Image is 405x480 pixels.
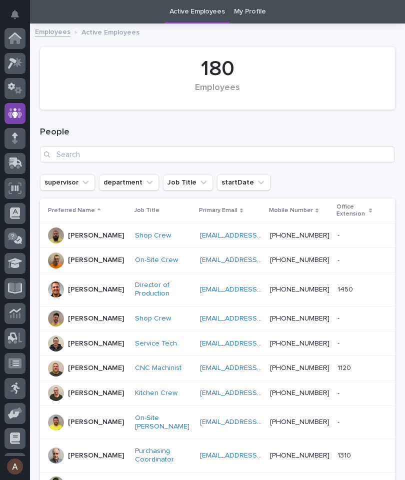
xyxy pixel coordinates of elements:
[135,414,191,431] a: On-Site [PERSON_NAME]
[270,452,329,459] a: [PHONE_NUMBER]
[40,223,395,248] tr: [PERSON_NAME]Shop Crew [EMAIL_ADDRESS][DOMAIN_NAME] [PHONE_NUMBER]--
[337,416,341,426] p: -
[68,451,124,460] p: [PERSON_NAME]
[35,25,70,37] a: Employees
[163,174,213,190] button: Job Title
[135,231,171,240] a: Shop Crew
[337,312,341,323] p: -
[270,256,329,263] a: [PHONE_NUMBER]
[40,306,395,331] tr: [PERSON_NAME]Shop Crew [EMAIL_ADDRESS][DOMAIN_NAME] [PHONE_NUMBER]--
[40,174,95,190] button: supervisor
[200,286,313,293] a: [EMAIL_ADDRESS][DOMAIN_NAME]
[337,283,355,294] p: 1450
[68,389,124,397] p: [PERSON_NAME]
[135,447,191,464] a: Purchasing Coordinator
[336,201,366,220] p: Office Extension
[270,418,329,425] a: [PHONE_NUMBER]
[68,339,124,348] p: [PERSON_NAME]
[40,146,395,162] input: Search
[270,232,329,239] a: [PHONE_NUMBER]
[270,389,329,396] a: [PHONE_NUMBER]
[135,256,178,264] a: On-Site Crew
[40,331,395,356] tr: [PERSON_NAME]Service Tech [EMAIL_ADDRESS][DOMAIN_NAME] [PHONE_NUMBER]--
[134,205,159,216] p: Job Title
[200,389,313,396] a: [EMAIL_ADDRESS][DOMAIN_NAME]
[217,174,270,190] button: startDate
[68,418,124,426] p: [PERSON_NAME]
[57,56,378,81] div: 180
[270,364,329,371] a: [PHONE_NUMBER]
[57,82,378,103] div: Employees
[199,205,237,216] p: Primary Email
[200,315,313,322] a: [EMAIL_ADDRESS][DOMAIN_NAME]
[68,314,124,323] p: [PERSON_NAME]
[135,364,181,372] a: CNC Machinist
[337,337,341,348] p: -
[270,315,329,322] a: [PHONE_NUMBER]
[40,439,395,472] tr: [PERSON_NAME]Purchasing Coordinator [EMAIL_ADDRESS][DOMAIN_NAME] [PHONE_NUMBER]13101310
[337,254,341,264] p: -
[68,364,124,372] p: [PERSON_NAME]
[40,248,395,273] tr: [PERSON_NAME]On-Site Crew [EMAIL_ADDRESS][DOMAIN_NAME] [PHONE_NUMBER]--
[68,285,124,294] p: [PERSON_NAME]
[269,205,313,216] p: Mobile Number
[200,364,313,371] a: [EMAIL_ADDRESS][DOMAIN_NAME]
[40,381,395,406] tr: [PERSON_NAME]Kitchen Crew [EMAIL_ADDRESS][DOMAIN_NAME] [PHONE_NUMBER]--
[200,232,313,239] a: [EMAIL_ADDRESS][DOMAIN_NAME]
[81,26,139,37] p: Active Employees
[270,340,329,347] a: [PHONE_NUMBER]
[68,256,124,264] p: [PERSON_NAME]
[135,281,191,298] a: Director of Production
[270,286,329,293] a: [PHONE_NUMBER]
[40,126,395,138] h1: People
[99,174,159,190] button: department
[200,452,313,459] a: [EMAIL_ADDRESS][DOMAIN_NAME]
[40,273,395,306] tr: [PERSON_NAME]Director of Production [EMAIL_ADDRESS][DOMAIN_NAME] [PHONE_NUMBER]14501450
[40,405,395,439] tr: [PERSON_NAME]On-Site [PERSON_NAME] [EMAIL_ADDRESS][DOMAIN_NAME] [PHONE_NUMBER]--
[337,229,341,240] p: -
[200,340,313,347] a: [EMAIL_ADDRESS][DOMAIN_NAME]
[135,389,177,397] a: Kitchen Crew
[200,256,313,263] a: [EMAIL_ADDRESS][DOMAIN_NAME]
[337,387,341,397] p: -
[40,356,395,381] tr: [PERSON_NAME]CNC Machinist [EMAIL_ADDRESS][DOMAIN_NAME] [PHONE_NUMBER]11201120
[135,314,171,323] a: Shop Crew
[68,231,124,240] p: [PERSON_NAME]
[4,4,25,25] button: Notifications
[337,449,353,460] p: 1310
[200,418,313,425] a: [EMAIL_ADDRESS][DOMAIN_NAME]
[135,339,177,348] a: Service Tech
[337,362,353,372] p: 1120
[4,456,25,477] button: users-avatar
[48,205,95,216] p: Preferred Name
[12,10,25,26] div: Notifications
